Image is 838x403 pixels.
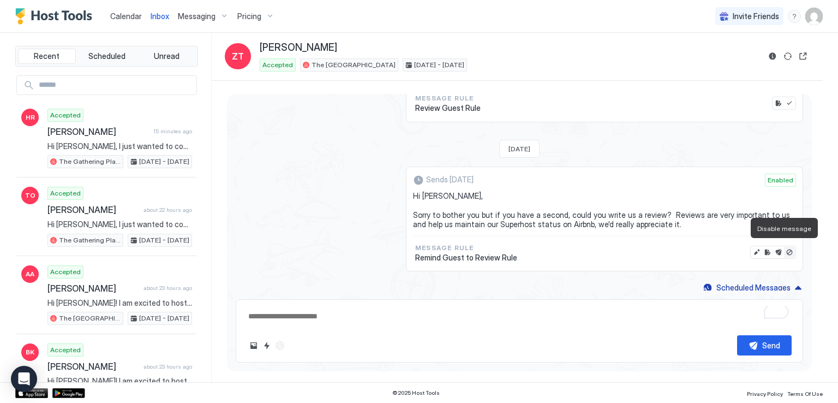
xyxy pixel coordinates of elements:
[47,361,139,372] span: [PERSON_NAME]
[15,8,97,25] a: Host Tools Logo
[762,247,773,258] button: Edit rule
[110,11,142,21] span: Calendar
[787,390,823,397] span: Terms Of Use
[415,243,517,253] span: Message Rule
[137,49,195,64] button: Unread
[47,283,139,294] span: [PERSON_NAME]
[151,10,169,22] a: Inbox
[747,387,783,399] a: Privacy Policy
[768,175,793,185] span: Enabled
[737,335,792,355] button: Send
[139,235,189,245] span: [DATE] - [DATE]
[702,280,803,295] button: Scheduled Messages
[415,93,481,103] span: Message Rule
[260,42,337,54] span: [PERSON_NAME]
[766,50,779,63] button: Reservation information
[50,267,81,277] span: Accepted
[25,191,35,200] span: TO
[413,191,796,229] span: Hi [PERSON_NAME], Sorry to bother you but if you have a second, could you write us a review? Revi...
[47,141,192,151] span: Hi [PERSON_NAME], I just wanted to connect and give you more information about your stay at The [...
[59,235,121,245] span: The Gathering Place
[88,51,125,61] span: Scheduled
[34,51,59,61] span: Recent
[508,145,530,153] span: [DATE]
[797,50,810,63] button: Open reservation
[110,10,142,22] a: Calendar
[805,8,823,25] div: User profile
[747,390,783,397] span: Privacy Policy
[52,388,85,398] a: Google Play Store
[154,51,179,61] span: Unread
[153,128,192,135] span: 15 minutes ago
[247,306,792,327] textarea: To enrich screen reader interactions, please activate Accessibility in Grammarly extension settings
[247,339,260,352] button: Upload image
[18,49,76,64] button: Recent
[787,387,823,399] a: Terms Of Use
[34,76,196,94] input: Input Field
[237,11,261,21] span: Pricing
[415,103,481,113] span: Review Guest Rule
[143,363,192,370] span: about 23 hours ago
[232,50,244,63] span: ZT
[143,285,192,292] span: about 23 hours ago
[47,376,192,386] span: Hi [PERSON_NAME]! I am excited to host you at The Gathering Place! LOCATION: [STREET_ADDRESS] KEY...
[178,11,216,21] span: Messaging
[78,49,136,64] button: Scheduled
[312,60,396,70] span: The [GEOGRAPHIC_DATA]
[262,60,293,70] span: Accepted
[50,345,81,355] span: Accepted
[751,247,762,258] button: Edit message
[15,388,48,398] a: App Store
[260,339,273,352] button: Quick reply
[426,175,474,185] span: Sends [DATE]
[151,11,169,21] span: Inbox
[784,98,795,109] button: Enable message
[26,269,34,279] span: AA
[26,112,35,122] span: HR
[733,11,779,21] span: Invite Friends
[139,313,189,323] span: [DATE] - [DATE]
[784,247,795,258] button: Disable message
[762,340,780,351] div: Send
[788,10,801,23] div: menu
[143,206,192,214] span: about 22 hours ago
[773,247,784,258] button: Send now
[47,204,139,215] span: [PERSON_NAME]
[26,347,34,357] span: BK
[47,298,192,308] span: Hi [PERSON_NAME]! I am excited to host you at The [GEOGRAPHIC_DATA]! LOCATION: [STREET_ADDRESS] K...
[781,50,794,63] button: Sync reservation
[59,313,121,323] span: The [GEOGRAPHIC_DATA]
[11,366,37,392] div: Open Intercom Messenger
[392,389,440,396] span: © 2025 Host Tools
[15,46,198,67] div: tab-group
[415,253,517,263] span: Remind Guest to Review Rule
[139,157,189,167] span: [DATE] - [DATE]
[47,126,149,137] span: [PERSON_NAME]
[50,110,81,120] span: Accepted
[716,282,791,293] div: Scheduled Messages
[47,220,192,229] span: Hi [PERSON_NAME], I just wanted to connect and give you more information about your stay at The [...
[414,60,464,70] span: [DATE] - [DATE]
[59,157,121,167] span: The Gathering Place
[773,98,784,109] button: Edit rule
[757,224,811,233] span: Disable message
[50,188,81,198] span: Accepted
